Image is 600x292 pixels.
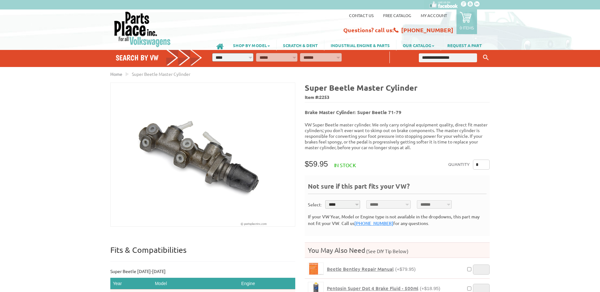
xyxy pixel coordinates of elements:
div: If your VW Year, Model or Engine type is not available in the dropdowns, this part may not fit yo... [308,213,487,227]
span: Item #: [305,93,490,102]
th: Model [152,278,239,289]
span: (+$79.95) [395,266,416,272]
span: 2253 [319,94,329,100]
a: REQUEST A PART [441,40,488,51]
div: Not sure if this part fits your VW? [308,182,487,194]
th: Engine [239,278,295,289]
a: [PHONE_NUMBER] [354,220,393,226]
label: Quantity [448,160,470,170]
div: Select: [308,201,322,208]
h4: Search by VW [116,53,202,62]
th: Year [110,278,152,289]
a: 0 items [456,9,477,34]
a: OUR CATALOG [396,40,441,51]
img: Super Beetle Master Cylinder [111,83,295,226]
b: Brake Master Cylinder: Super Beetle 71-79 [305,109,401,115]
span: (See DIY Tip Below) [365,248,408,254]
a: SHOP BY MODEL [227,40,276,51]
a: Contact us [349,13,374,18]
p: Super Beetle [DATE]-[DATE] [110,268,295,275]
p: 0 items [460,25,474,30]
img: Parts Place Inc! [113,11,171,47]
a: Beetle Bentley Repair Manual(+$79.95) [327,266,416,272]
img: Beetle Bentley Repair Manual [308,263,323,275]
b: Super Beetle Master Cylinder [305,82,418,93]
h4: You May Also Need [305,246,490,254]
a: Pentosin Super Dot 4 Brake Fluid - 500ml(+$18.95) [327,285,440,291]
p: VW Super Beetle master cylinder. We only carry original equipment quality, direct fit master cyli... [305,122,490,150]
a: My Account [421,13,447,18]
a: Free Catalog [383,13,411,18]
a: INDUSTRIAL ENGINE & PARTS [324,40,396,51]
a: SCRATCH & DENT [277,40,324,51]
span: (+$18.95) [420,286,440,291]
span: In stock [334,162,356,168]
button: Keyword Search [481,52,491,63]
span: $59.95 [305,160,328,168]
a: Home [110,71,122,77]
span: Beetle Bentley Repair Manual [327,266,394,272]
span: Pentosin Super Dot 4 Brake Fluid - 500ml [327,285,418,291]
span: Super Beetle Master Cylinder [132,71,190,77]
p: Fits & Compatibilities [110,245,295,262]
